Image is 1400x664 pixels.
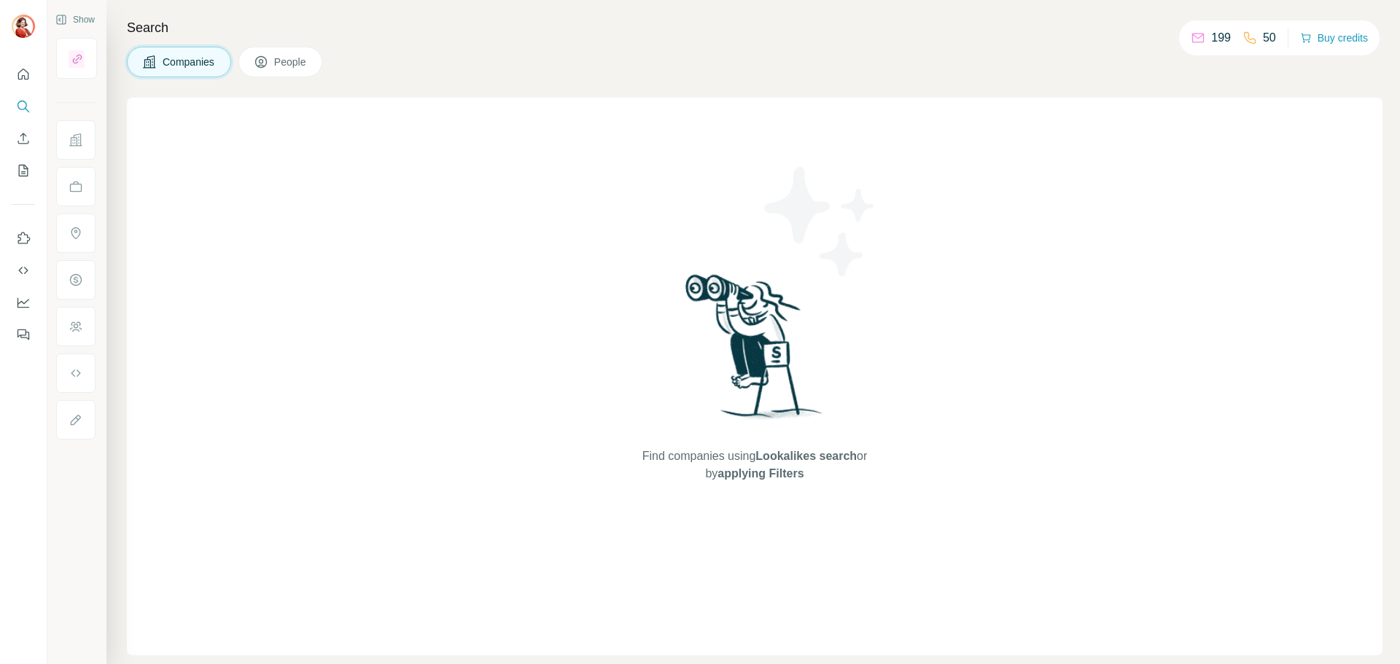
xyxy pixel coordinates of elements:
span: Companies [163,55,216,69]
button: Search [12,93,35,120]
button: Use Surfe on LinkedIn [12,225,35,251]
button: My lists [12,157,35,184]
button: Feedback [12,321,35,348]
p: 50 [1263,29,1276,47]
span: Lookalikes search [755,450,857,462]
img: Avatar [12,15,35,38]
button: Enrich CSV [12,125,35,152]
img: Surfe Illustration - Stars [755,156,886,287]
button: Use Surfe API [12,257,35,284]
span: People [274,55,308,69]
button: Dashboard [12,289,35,316]
p: 199 [1211,29,1231,47]
img: Surfe Illustration - Woman searching with binoculars [679,270,831,433]
span: applying Filters [717,467,804,480]
span: Find companies using or by [638,448,871,483]
button: Buy credits [1300,28,1368,48]
h4: Search [127,17,1382,38]
button: Quick start [12,61,35,87]
button: Show [45,9,105,31]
